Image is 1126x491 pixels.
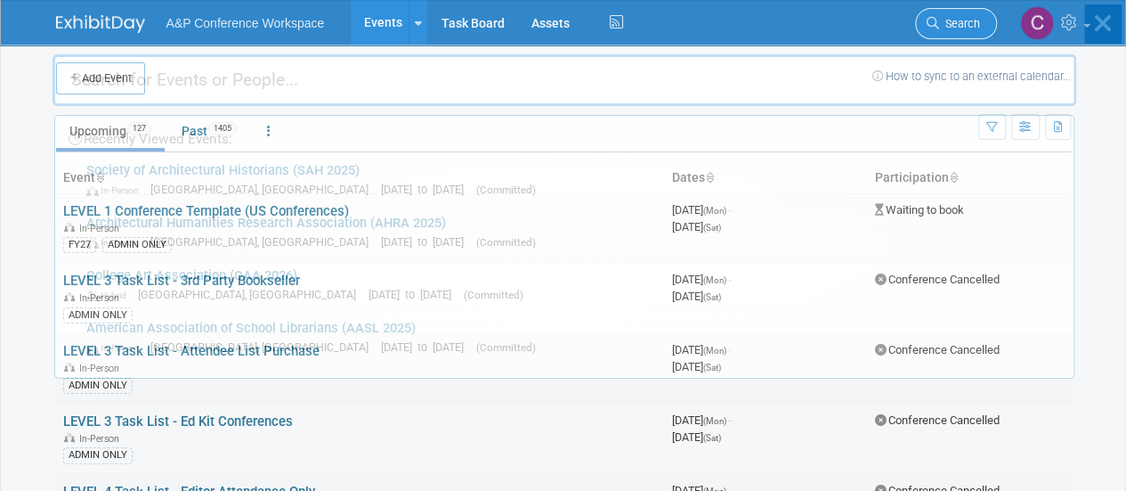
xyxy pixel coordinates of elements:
[86,184,147,196] span: In-Person
[138,288,365,301] span: [GEOGRAPHIC_DATA], [GEOGRAPHIC_DATA]
[77,154,1065,206] a: Society of Architectural Historians (SAH 2025) In-Person [GEOGRAPHIC_DATA], [GEOGRAPHIC_DATA] [DA...
[77,259,1065,311] a: College Art Association (CAA 2026) Hybrid [GEOGRAPHIC_DATA], [GEOGRAPHIC_DATA] [DATE] to [DATE] (...
[77,207,1065,258] a: Architectural Humanities Research Association (AHRA 2025) In-Person [GEOGRAPHIC_DATA], [GEOGRAPHI...
[53,54,1076,106] input: Search for Events or People...
[381,340,473,354] span: [DATE] to [DATE]
[369,288,460,301] span: [DATE] to [DATE]
[476,341,536,354] span: (Committed)
[150,235,377,249] span: [GEOGRAPHIC_DATA], [GEOGRAPHIC_DATA]
[381,235,473,249] span: [DATE] to [DATE]
[381,183,473,196] span: [DATE] to [DATE]
[464,289,523,301] span: (Committed)
[86,342,147,354] span: In-Person
[476,236,536,249] span: (Committed)
[77,312,1065,364] a: American Association of School Librarians (AASL 2025) In-Person [GEOGRAPHIC_DATA], [GEOGRAPHIC_DA...
[476,184,536,196] span: (Committed)
[86,290,134,301] span: Hybrid
[86,237,147,249] span: In-Person
[64,116,1065,154] div: Recently Viewed Events:
[150,183,377,196] span: [GEOGRAPHIC_DATA], [GEOGRAPHIC_DATA]
[150,340,377,354] span: [GEOGRAPHIC_DATA], [GEOGRAPHIC_DATA]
